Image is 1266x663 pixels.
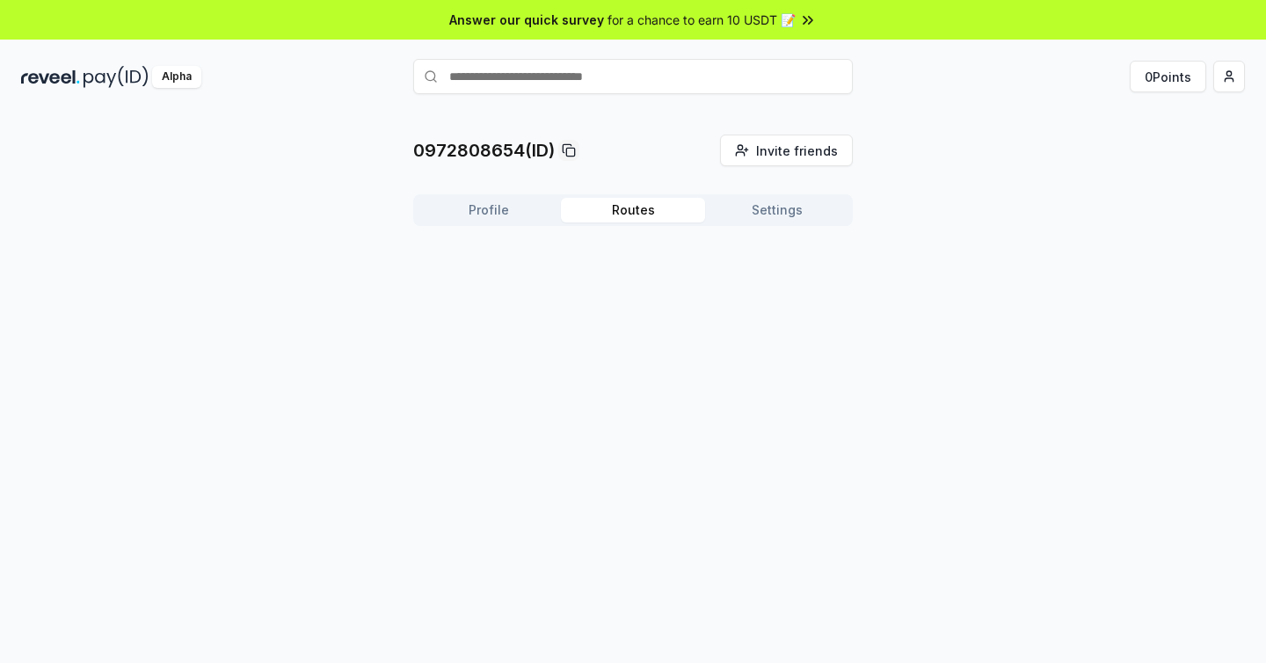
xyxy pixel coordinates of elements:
span: for a chance to earn 10 USDT 📝 [608,11,796,29]
span: Invite friends [756,142,838,160]
div: Alpha [152,66,201,88]
button: Routes [561,198,705,222]
button: Settings [705,198,849,222]
img: pay_id [84,66,149,88]
button: Profile [417,198,561,222]
button: Invite friends [720,135,853,166]
img: reveel_dark [21,66,80,88]
p: 0972808654(ID) [413,138,555,163]
span: Answer our quick survey [449,11,604,29]
button: 0Points [1130,61,1206,92]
